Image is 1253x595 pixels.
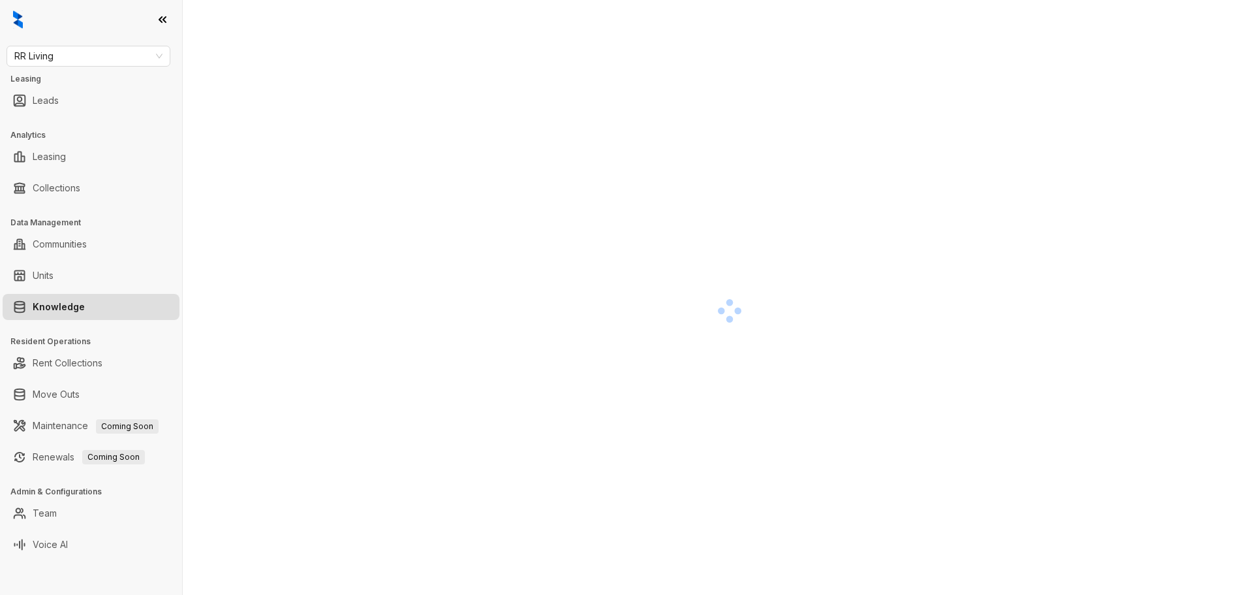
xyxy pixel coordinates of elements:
li: Collections [3,175,179,201]
li: Units [3,263,179,289]
h3: Leasing [10,73,182,85]
li: Move Outs [3,381,179,408]
li: Renewals [3,444,179,470]
span: RR Living [14,46,162,66]
h3: Admin & Configurations [10,486,182,498]
span: Coming Soon [82,450,145,464]
li: Leasing [3,144,179,170]
span: Coming Soon [96,419,159,434]
li: Knowledge [3,294,179,320]
a: Move Outs [33,381,80,408]
a: Leasing [33,144,66,170]
li: Rent Collections [3,350,179,376]
a: Units [33,263,54,289]
a: RenewalsComing Soon [33,444,145,470]
li: Team [3,500,179,526]
a: Communities [33,231,87,257]
a: Voice AI [33,532,68,558]
h3: Resident Operations [10,336,182,347]
li: Communities [3,231,179,257]
li: Voice AI [3,532,179,558]
img: logo [13,10,23,29]
h3: Analytics [10,129,182,141]
li: Leads [3,88,179,114]
h3: Data Management [10,217,182,229]
a: Rent Collections [33,350,102,376]
a: Leads [33,88,59,114]
a: Collections [33,175,80,201]
li: Maintenance [3,413,179,439]
a: Team [33,500,57,526]
a: Knowledge [33,294,85,320]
